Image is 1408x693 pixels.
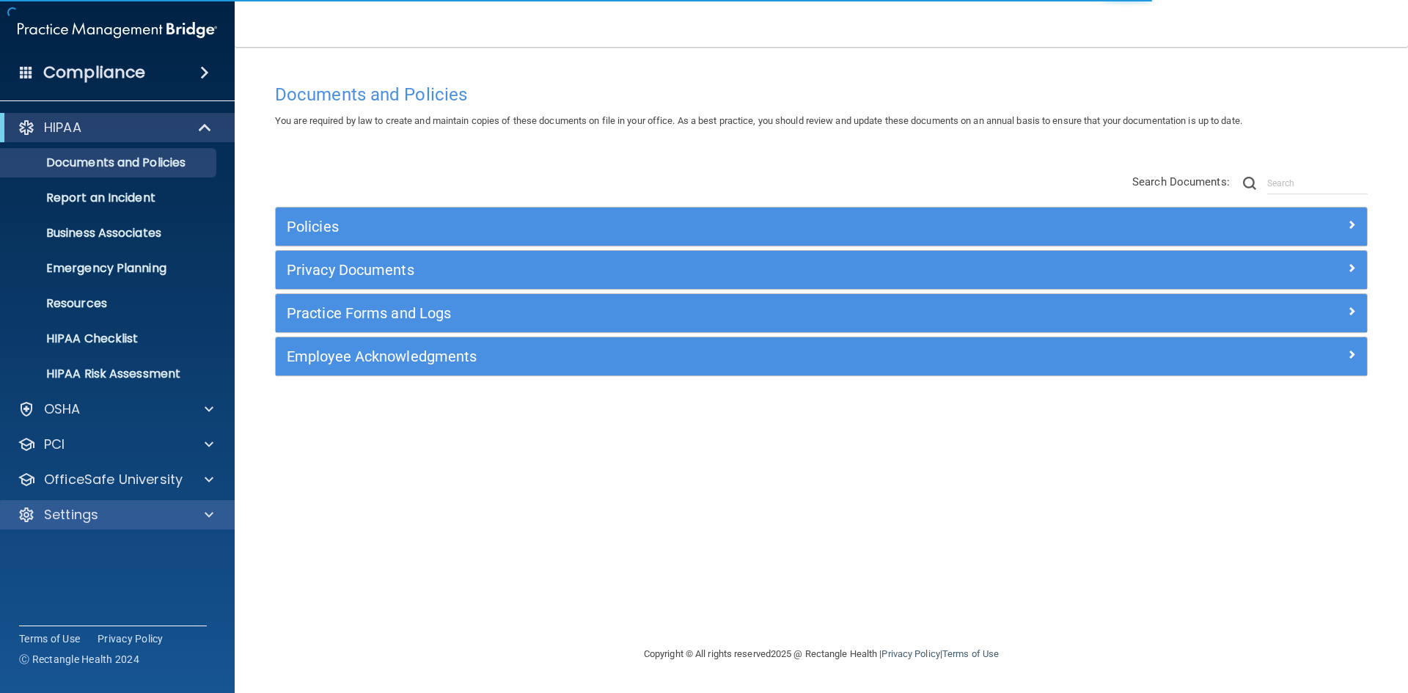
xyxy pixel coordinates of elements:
p: HIPAA Risk Assessment [10,367,210,381]
p: Documents and Policies [10,155,210,170]
a: Terms of Use [942,648,999,659]
img: ic-search.3b580494.png [1243,177,1256,190]
a: Privacy Documents [287,258,1356,282]
a: OSHA [18,400,213,418]
h4: Compliance [43,62,145,83]
a: OfficeSafe University [18,471,213,488]
p: HIPAA Checklist [10,331,210,346]
h4: Documents and Policies [275,85,1368,104]
span: Ⓒ Rectangle Health 2024 [19,652,139,667]
p: Report an Incident [10,191,210,205]
p: Business Associates [10,226,210,241]
h5: Employee Acknowledgments [287,348,1083,364]
div: Copyright © All rights reserved 2025 @ Rectangle Health | | [554,631,1089,678]
a: Policies [287,215,1356,238]
p: OfficeSafe University [44,471,183,488]
a: Terms of Use [19,631,80,646]
p: Settings [44,506,98,524]
span: Search Documents: [1132,175,1230,188]
p: OSHA [44,400,81,418]
p: HIPAA [44,119,81,136]
a: Employee Acknowledgments [287,345,1356,368]
h5: Policies [287,219,1083,235]
p: Resources [10,296,210,311]
span: You are required by law to create and maintain copies of these documents on file in your office. ... [275,115,1242,126]
h5: Practice Forms and Logs [287,305,1083,321]
a: Settings [18,506,213,524]
p: Emergency Planning [10,261,210,276]
a: Privacy Policy [98,631,164,646]
a: Practice Forms and Logs [287,301,1356,325]
p: PCI [44,436,65,453]
img: PMB logo [18,15,217,45]
a: PCI [18,436,213,453]
a: Privacy Policy [881,648,939,659]
a: HIPAA [18,119,213,136]
input: Search [1267,172,1368,194]
h5: Privacy Documents [287,262,1083,278]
